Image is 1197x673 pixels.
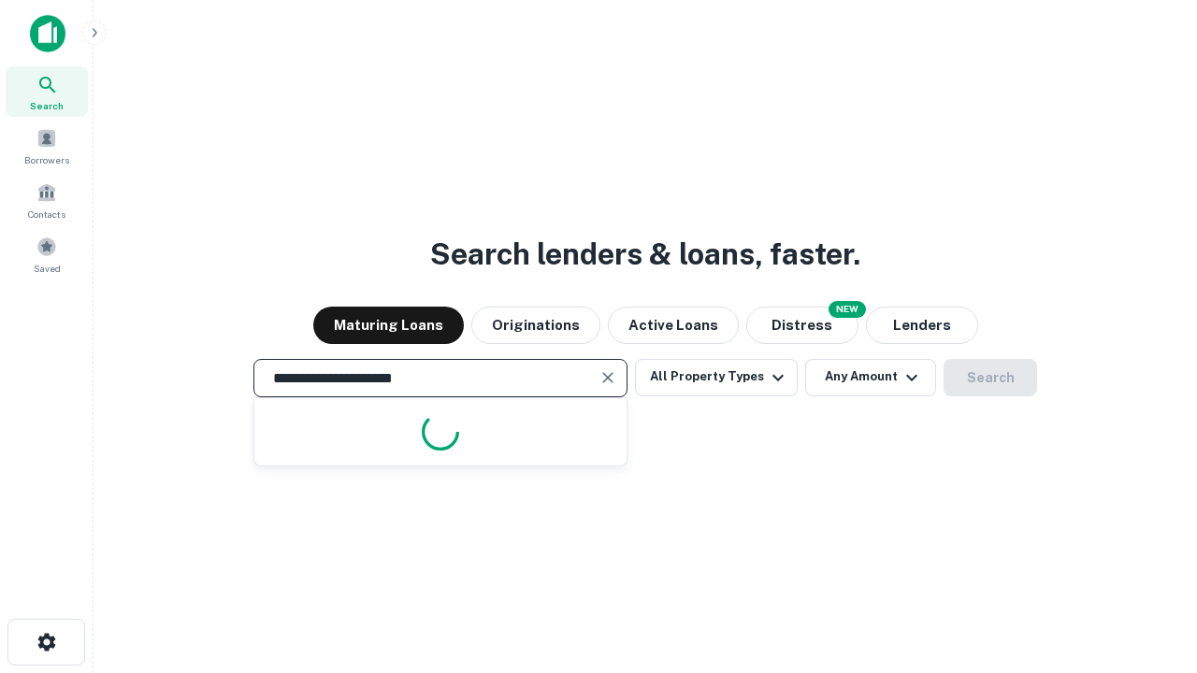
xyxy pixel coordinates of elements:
button: Search distressed loans with lien and other non-mortgage details. [746,307,858,344]
a: Borrowers [6,121,88,171]
a: Search [6,66,88,117]
iframe: Chat Widget [1103,523,1197,613]
button: Clear [595,365,621,391]
a: Contacts [6,175,88,225]
a: Saved [6,229,88,279]
button: Maturing Loans [313,307,464,344]
button: Originations [471,307,600,344]
div: NEW [829,301,866,318]
button: Lenders [866,307,978,344]
button: Active Loans [608,307,739,344]
img: capitalize-icon.png [30,15,65,52]
h3: Search lenders & loans, faster. [430,232,860,277]
span: Search [30,98,64,113]
button: All Property Types [635,359,798,396]
span: Contacts [28,207,65,222]
button: Any Amount [805,359,936,396]
span: Saved [34,261,61,276]
span: Borrowers [24,152,69,167]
